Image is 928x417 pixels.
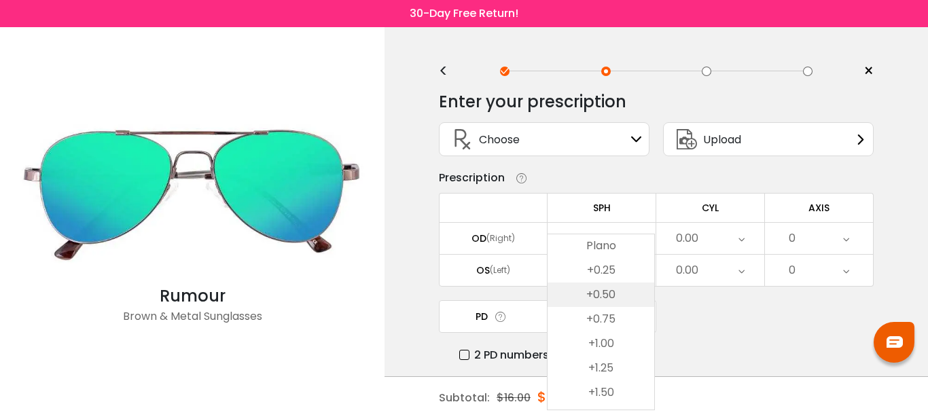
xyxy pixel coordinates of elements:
[656,193,765,222] td: CYL
[7,284,378,308] div: Rumour
[439,88,626,115] div: Enter your prescription
[439,170,505,186] div: Prescription
[486,232,515,244] div: (Right)
[439,66,459,77] div: <
[548,307,654,331] li: +0.75
[490,264,510,276] div: (Left)
[459,346,549,363] label: 2 PD numbers
[548,193,656,222] td: SPH
[476,264,490,276] div: OS
[548,356,654,380] li: +1.25
[548,380,654,405] li: +1.50
[537,377,579,416] div: $12.80
[789,257,796,284] div: 0
[676,225,698,252] div: 0.00
[7,308,378,336] div: Brown & Metal Sunglasses
[479,131,520,148] span: Choose
[566,225,594,252] div: -0.50
[7,98,378,284] img: Brown Rumour - Metal Sunglasses
[789,225,796,252] div: 0
[863,61,874,81] span: ×
[765,193,874,222] td: AXIS
[548,283,654,307] li: +0.50
[548,331,654,356] li: +1.00
[887,336,903,348] img: chat
[548,234,654,258] li: Plano
[853,61,874,81] a: ×
[471,232,486,244] div: OD
[676,257,698,284] div: 0.00
[548,258,654,283] li: +0.25
[703,131,741,148] span: Upload
[439,300,548,333] td: PD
